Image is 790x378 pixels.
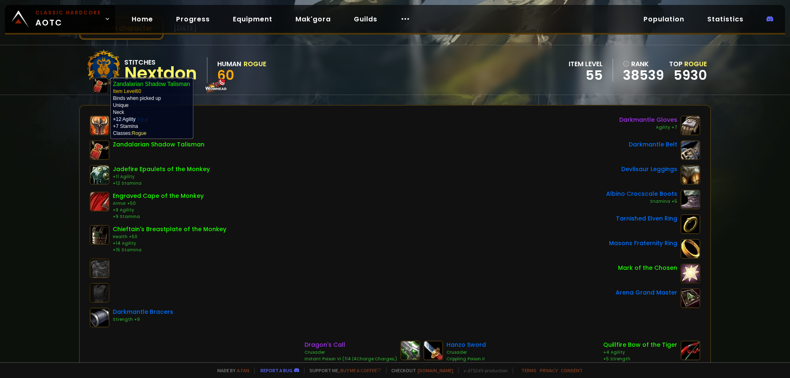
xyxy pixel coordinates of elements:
[347,11,384,28] a: Guilds
[674,66,707,84] a: 5930
[603,349,677,356] div: +4 Agility
[681,140,700,160] img: item-22002
[113,88,142,94] span: Item Level 60
[113,234,226,240] div: Health +50
[5,5,115,33] a: Classic HardcoreAOTC
[113,207,204,213] div: +9 Agility
[113,81,190,87] b: Zandalarian Shadow Talisman
[400,341,420,360] img: item-10847
[113,116,136,122] span: +12 Agility
[623,69,664,81] a: 38539
[446,349,486,356] div: Crusader
[603,341,677,349] div: Quillfire Bow of the Tiger
[113,180,210,187] div: +12 Stamina
[386,367,453,373] span: Checkout
[681,341,700,360] img: item-15295
[113,316,173,323] div: Strength +9
[701,11,750,28] a: Statistics
[621,165,677,174] div: Devilsaur Leggings
[289,11,337,28] a: Mak'gora
[446,356,486,362] div: Crippling Poison II
[418,367,453,373] a: [DOMAIN_NAME]
[260,367,293,373] a: Report a bug
[113,192,204,200] div: Engraved Cape of the Monkey
[616,288,677,297] div: Arena Grand Master
[606,198,677,205] div: Stamina +5
[124,57,197,67] div: Stitches
[521,367,537,373] a: Terms
[113,123,138,129] span: +7 Stamina
[90,308,109,327] img: item-22004
[458,367,508,373] span: v. d752d5 - production
[113,130,190,137] div: Classes:
[340,367,381,373] a: Buy me a coffee
[113,174,210,180] div: +11 Agility
[304,349,397,356] div: Crusader
[170,11,216,28] a: Progress
[616,214,677,223] div: Tarnished Elven Ring
[446,341,486,349] div: Hanzo Sword
[569,69,603,81] div: 55
[618,264,677,272] div: Mark of the Chosen
[423,341,443,360] img: item-8190
[629,140,677,149] div: Darkmantle Belt
[669,59,707,69] div: Top
[90,225,109,245] img: item-9950
[569,59,603,69] div: item level
[90,192,109,211] img: item-10231
[681,214,700,234] img: item-18500
[113,247,226,253] div: +15 Stamina
[540,367,558,373] a: Privacy
[113,165,210,174] div: Jadefire Epaulets of the Monkey
[125,11,160,28] a: Home
[35,9,101,29] span: AOTC
[113,200,204,207] div: Armor +50
[681,116,700,135] img: item-22006
[619,116,677,124] div: Darkmantle Gloves
[35,9,101,16] small: Classic Hardcore
[124,67,197,80] div: Nextdon
[684,59,707,69] span: Rogue
[304,356,397,362] div: Instant Poison VI (114 |4Charge:Charges;)
[681,239,700,259] img: item-9533
[606,190,677,198] div: Albino Crocscale Boots
[623,59,664,69] div: rank
[90,165,109,185] img: item-15395
[113,80,190,137] td: Binds when picked up Unique
[609,239,677,248] div: Masons Fraternity Ring
[90,116,109,135] img: item-8348
[637,11,691,28] a: Population
[681,165,700,185] img: item-15062
[217,59,241,69] div: Human
[681,264,700,283] img: item-17774
[132,130,146,136] a: Rogue
[113,240,226,247] div: +14 Agility
[113,109,141,116] td: Neck
[304,367,381,373] span: Support me,
[113,140,204,149] div: Zandalarian Shadow Talisman
[304,341,397,349] div: Dragon's Call
[681,190,700,209] img: item-17728
[561,367,583,373] a: Consent
[113,308,173,316] div: Darkmantle Bracers
[212,367,249,373] span: Made by
[619,124,677,131] div: Agility +7
[113,225,226,234] div: Chieftain's Breastplate of the Monkey
[217,66,234,84] span: 60
[603,356,677,362] div: +5 Strength
[681,288,700,308] img: item-19024
[244,59,266,69] div: Rogue
[226,11,279,28] a: Equipment
[113,213,204,220] div: +9 Stamina
[237,367,249,373] a: a fan
[90,140,109,160] img: item-19614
